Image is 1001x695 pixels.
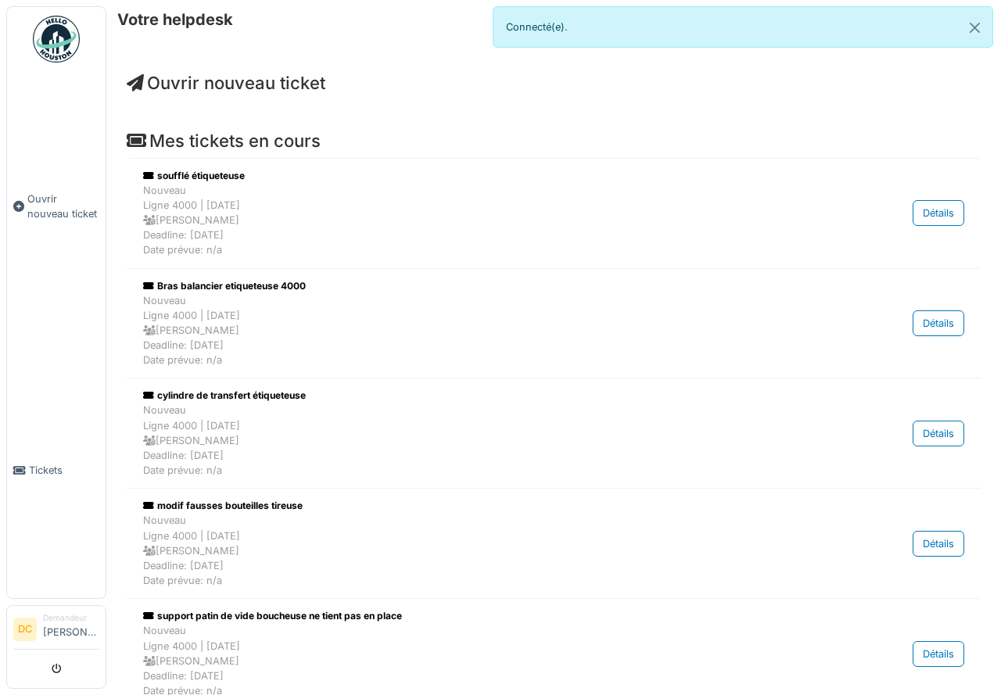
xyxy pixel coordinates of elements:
[143,279,822,293] div: Bras balancier etiqueteuse 4000
[143,403,822,478] div: Nouveau Ligne 4000 | [DATE] [PERSON_NAME] Deadline: [DATE] Date prévue: n/a
[43,612,99,624] div: Demandeur
[913,310,964,336] div: Détails
[957,7,992,48] button: Close
[43,612,99,646] li: [PERSON_NAME]
[33,16,80,63] img: Badge_color-CXgf-gQk.svg
[493,6,993,48] div: Connecté(e).
[127,131,981,151] h4: Mes tickets en cours
[143,293,822,368] div: Nouveau Ligne 4000 | [DATE] [PERSON_NAME] Deadline: [DATE] Date prévue: n/a
[913,200,964,226] div: Détails
[143,183,822,258] div: Nouveau Ligne 4000 | [DATE] [PERSON_NAME] Deadline: [DATE] Date prévue: n/a
[143,609,822,623] div: support patin de vide boucheuse ne tient pas en place
[117,10,233,29] h6: Votre helpdesk
[143,513,822,588] div: Nouveau Ligne 4000 | [DATE] [PERSON_NAME] Deadline: [DATE] Date prévue: n/a
[913,421,964,446] div: Détails
[13,618,37,641] li: DC
[913,641,964,667] div: Détails
[143,389,822,403] div: cylindre de transfert étiqueteuse
[139,165,968,262] a: soufflé étiqueteuse NouveauLigne 4000 | [DATE] [PERSON_NAME]Deadline: [DATE]Date prévue: n/a Détails
[139,495,968,592] a: modif fausses bouteilles tireuse NouveauLigne 4000 | [DATE] [PERSON_NAME]Deadline: [DATE]Date pré...
[139,275,968,372] a: Bras balancier etiqueteuse 4000 NouveauLigne 4000 | [DATE] [PERSON_NAME]Deadline: [DATE]Date prév...
[139,385,968,482] a: cylindre de transfert étiqueteuse NouveauLigne 4000 | [DATE] [PERSON_NAME]Deadline: [DATE]Date pr...
[127,73,325,93] a: Ouvrir nouveau ticket
[29,463,99,478] span: Tickets
[13,612,99,650] a: DC Demandeur[PERSON_NAME]
[7,71,106,342] a: Ouvrir nouveau ticket
[27,192,99,221] span: Ouvrir nouveau ticket
[143,169,822,183] div: soufflé étiqueteuse
[7,342,106,599] a: Tickets
[143,499,822,513] div: modif fausses bouteilles tireuse
[913,531,964,557] div: Détails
